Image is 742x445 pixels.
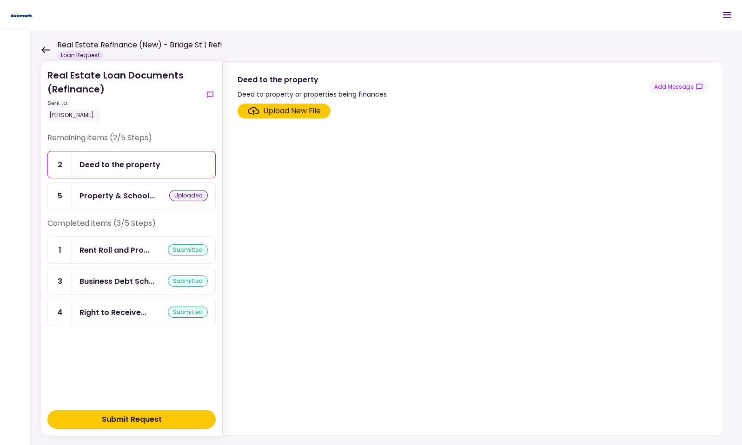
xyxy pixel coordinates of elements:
div: submitted [168,275,208,287]
a: 4Right to Receive Appraisalsubmitted [47,299,216,326]
span: Click here to upload the required document [238,104,331,118]
div: Rent Roll and Property Cashflow [79,244,149,256]
div: Real Estate Loan Documents (Refinance) [47,68,201,121]
div: Deed to the property [79,159,160,170]
h1: Real Estate Refinance (New) - Bridge St | Refi [57,39,222,51]
div: Property & School Tax Bills [79,190,155,202]
div: Deed to property or properties being finances [238,89,387,100]
div: Submit Request [102,414,162,425]
a: 1Rent Roll and Property Cashflowsubmitted [47,236,216,264]
button: Submit Request [47,410,216,429]
div: Business Debt Schedule [79,275,154,287]
div: Deed to the propertyDeed to property or properties being financesshow-messagesClick here to uploa... [222,61,723,436]
div: Right to Receive Appraisal [79,307,146,318]
button: show-messages [205,89,216,100]
a: 2Deed to the property [47,151,216,178]
div: Remaining items (2/5 Steps) [47,132,216,151]
div: 4 [48,299,72,326]
div: 3 [48,268,72,294]
div: submitted [168,244,208,255]
div: 2 [48,151,72,178]
div: uploaded [169,190,208,201]
div: [PERSON_NAME]... [47,109,100,121]
div: 1 [48,237,72,263]
div: Completed items (3/5 Steps) [47,218,216,236]
div: Upload New File [263,105,321,117]
button: Open menu [716,4,738,26]
a: 3Business Debt Schedulesubmitted [47,268,216,295]
div: submitted [168,307,208,318]
img: Partner icon [9,8,34,22]
div: Sent to: [47,99,201,107]
div: Loan Request [57,51,103,60]
button: show-messages [649,81,708,93]
a: 5Property & School Tax Billsuploaded [47,182,216,209]
div: 5 [48,183,72,209]
div: Deed to the property [238,74,387,85]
